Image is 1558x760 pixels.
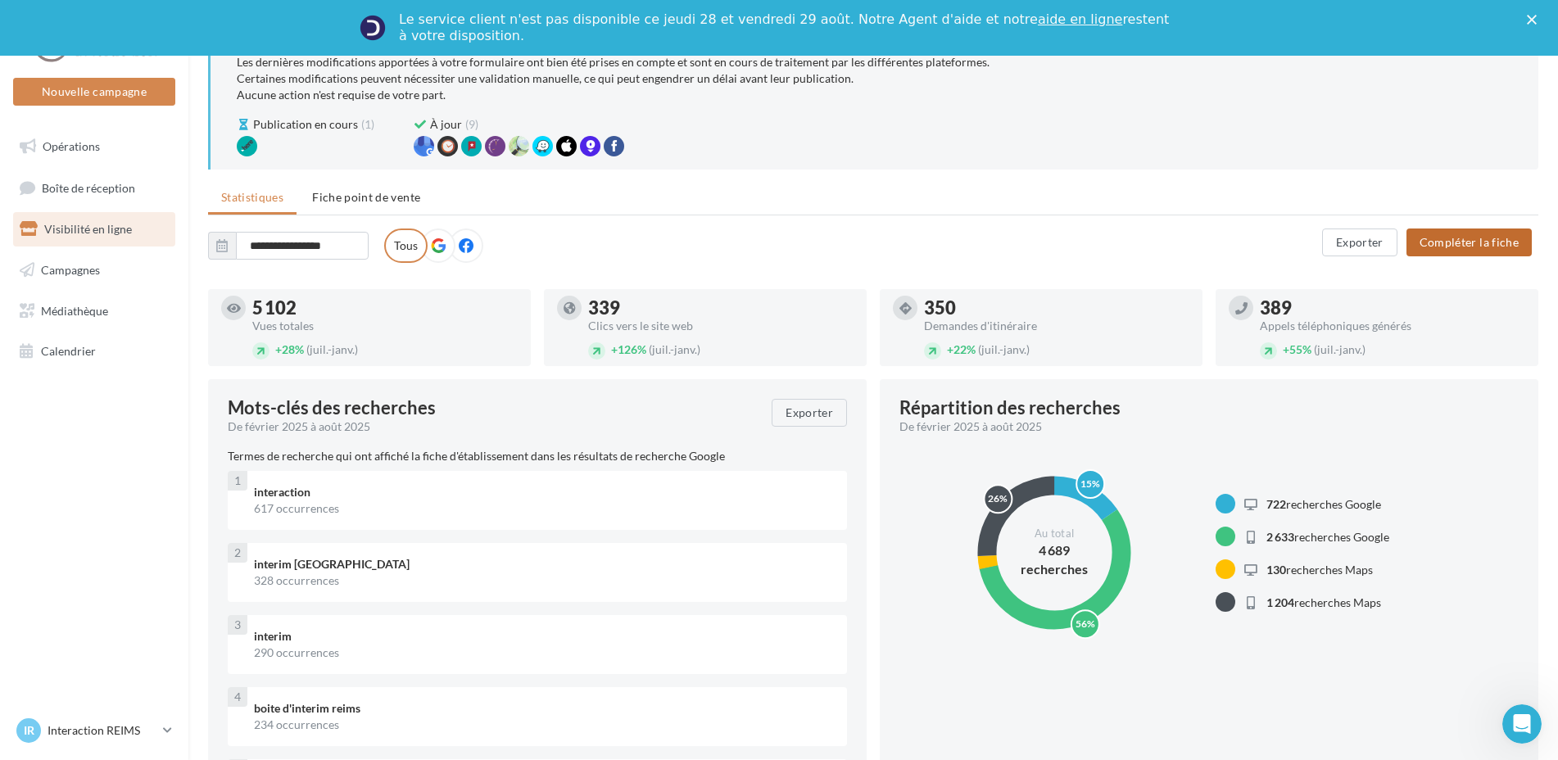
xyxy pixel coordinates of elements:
[228,471,247,491] div: 1
[41,344,96,358] span: Calendrier
[361,116,374,133] span: (1)
[41,303,108,317] span: Médiathèque
[41,263,100,277] span: Campagnes
[947,342,953,356] span: +
[10,170,179,206] a: Boîte de réception
[10,253,179,287] a: Campagnes
[24,722,34,739] span: IR
[588,299,854,317] div: 339
[649,342,700,356] span: (juil.-janv.)
[275,342,282,356] span: +
[1322,228,1397,256] button: Exporter
[228,687,247,707] div: 4
[1266,530,1389,544] span: recherches Google
[10,212,179,247] a: Visibilité en ligne
[1406,228,1532,256] button: Compléter la fiche
[43,139,100,153] span: Opérations
[1266,563,1286,577] span: 130
[772,399,847,427] button: Exporter
[924,320,1189,332] div: Demandes d'itinéraire
[947,342,976,356] span: 22%
[1266,497,1381,511] span: recherches Google
[899,399,1121,417] div: Répartition des recherches
[275,342,304,356] span: 28%
[13,715,175,746] a: IR Interaction REIMS
[1527,15,1543,25] div: Fermer
[465,116,478,133] span: (9)
[430,116,462,133] span: À jour
[254,556,834,572] div: interim [GEOGRAPHIC_DATA]
[1266,563,1373,577] span: recherches Maps
[253,116,358,133] span: Publication en cours
[384,228,428,263] label: Tous
[254,572,834,589] div: 328 occurrences
[360,15,386,41] img: Profile image for Service-Client
[10,334,179,369] a: Calendrier
[254,645,834,661] div: 290 occurrences
[254,628,834,645] div: interim
[1266,497,1286,511] span: 722
[1266,530,1294,544] span: 2 633
[978,342,1030,356] span: (juil.-janv.)
[1283,342,1289,356] span: +
[899,418,1506,435] div: De février 2025 à août 2025
[42,180,135,194] span: Boîte de réception
[237,54,1512,103] div: Les dernières modifications apportées à votre formulaire ont bien été prises en compte et sont en...
[1283,342,1311,356] span: 55%
[1400,234,1538,248] a: Compléter la fiche
[252,320,518,332] div: Vues totales
[228,418,759,435] div: De février 2025 à août 2025
[1260,299,1525,317] div: 389
[252,299,518,317] div: 5 102
[1266,595,1381,609] span: recherches Maps
[228,399,436,417] span: Mots-clés des recherches
[44,222,132,236] span: Visibilité en ligne
[10,294,179,328] a: Médiathèque
[1038,11,1122,27] a: aide en ligne
[10,129,179,164] a: Opérations
[399,11,1172,44] div: Le service client n'est pas disponible ce jeudi 28 et vendredi 29 août. Notre Agent d'aide et not...
[228,615,247,635] div: 3
[254,484,834,500] div: interaction
[254,717,834,733] div: 234 occurrences
[254,500,834,517] div: 617 occurrences
[1266,595,1294,609] span: 1 204
[13,78,175,106] button: Nouvelle campagne
[1502,704,1542,744] iframe: Intercom live chat
[1260,320,1525,332] div: Appels téléphoniques générés
[611,342,618,356] span: +
[611,342,646,356] span: 126%
[254,700,834,717] div: boite d'interim reims
[312,190,420,204] span: Fiche point de vente
[588,320,854,332] div: Clics vers le site web
[306,342,358,356] span: (juil.-janv.)
[924,299,1189,317] div: 350
[228,543,247,563] div: 2
[228,448,847,464] p: Termes de recherche qui ont affiché la fiche d'établissement dans les résultats de recherche Google
[1314,342,1366,356] span: (juil.-janv.)
[48,722,156,739] p: Interaction REIMS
